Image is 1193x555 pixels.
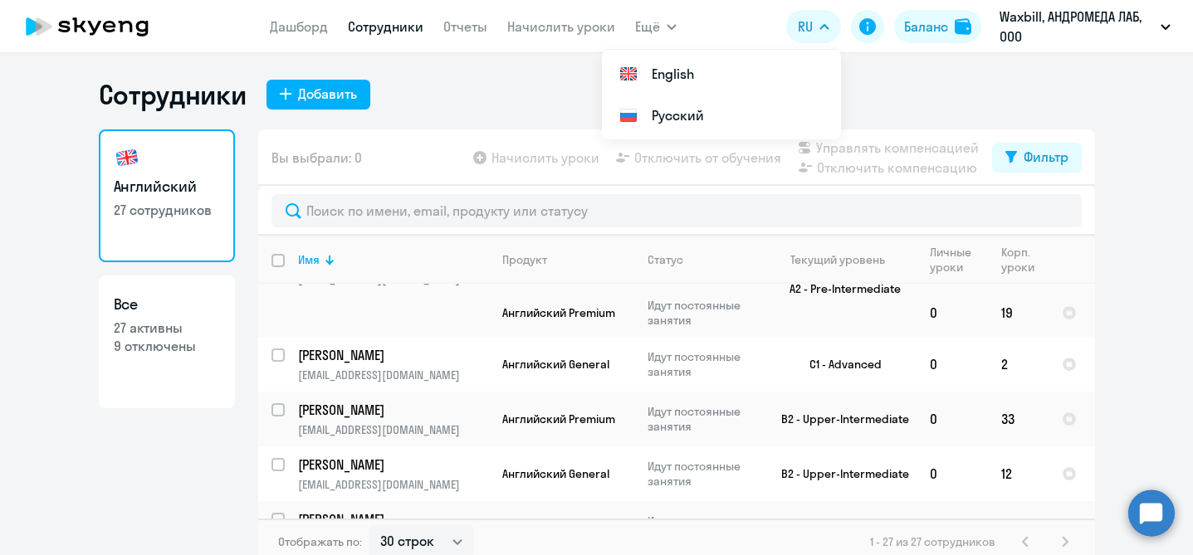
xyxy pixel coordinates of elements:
button: Добавить [266,80,370,110]
span: Английский General [502,466,609,481]
a: Сотрудники [348,18,423,35]
a: Английский27 сотрудников [99,129,235,262]
input: Поиск по имени, email, продукту или статусу [271,194,1082,227]
span: Английский General [502,357,609,372]
span: RU [798,17,813,37]
td: C1 - Advanced [762,337,917,392]
button: RU [786,10,841,43]
span: Английский Premium [502,305,615,320]
img: English [619,64,638,84]
p: Идут постоянные занятия [648,459,761,489]
img: Русский [619,105,638,125]
a: [PERSON_NAME] [298,346,488,364]
td: 0 [917,289,988,337]
p: Идут постоянные занятия [648,298,761,328]
a: [PERSON_NAME] [298,401,488,419]
button: Балансbalance [894,10,981,43]
div: Текущий уровень [790,252,885,267]
h3: Английский [114,176,220,197]
h1: Сотрудники [99,78,247,111]
div: Личные уроки [930,245,987,275]
div: Продукт [502,252,547,267]
img: english [114,144,140,171]
a: [PERSON_NAME] [298,510,488,528]
ul: Ещё [602,50,841,139]
div: Текущий уровень [775,252,916,267]
a: [PERSON_NAME] [298,455,488,474]
span: Ещё [635,17,660,37]
span: 1 - 27 из 27 сотрудников [870,534,995,549]
h3: Все [114,294,220,315]
div: Баланс [904,17,948,37]
td: 0 [917,446,988,501]
p: [EMAIL_ADDRESS][DOMAIN_NAME] [298,368,488,382]
td: 0 [917,392,988,446]
td: A2 - Pre-Intermediate [762,241,917,337]
div: Корп. уроки [1001,245,1048,275]
p: Waxbill, АНДРОМЕДА ЛАБ, ООО [1000,7,1154,46]
p: [EMAIL_ADDRESS][DOMAIN_NAME] [298,477,488,492]
p: [PERSON_NAME] [298,346,486,364]
div: Имя [298,252,320,267]
a: Все27 активны9 отключены [99,275,235,408]
td: B2 - Upper-Intermediate [762,446,917,501]
a: Отчеты [443,18,487,35]
td: 2 [988,337,1049,392]
td: 33 [988,392,1049,446]
div: Статус [648,252,683,267]
div: Фильтр [1024,147,1068,167]
span: Английский Premium [502,411,615,426]
p: 27 сотрудников [114,201,220,219]
a: Дашборд [270,18,328,35]
td: 12 [988,446,1049,501]
img: balance [955,18,971,35]
td: B2 - Upper-Intermediate [762,392,917,446]
p: Идут постоянные занятия [648,349,761,379]
td: 0 [917,337,988,392]
div: Добавить [298,84,357,104]
span: Отображать по: [278,534,362,549]
td: 19 [988,289,1049,337]
button: Ещё [635,10,677,43]
button: Фильтр [992,143,1082,173]
p: [PERSON_NAME] [298,401,486,419]
a: Начислить уроки [507,18,615,35]
p: 9 отключены [114,337,220,355]
p: [PERSON_NAME] [298,455,486,474]
p: [PERSON_NAME] [298,510,486,528]
button: Waxbill, АНДРОМЕДА ЛАБ, ООО [991,7,1179,46]
p: 27 активны [114,319,220,337]
div: Имя [298,252,488,267]
p: Идут постоянные занятия [648,514,761,543]
span: Вы выбрали: 0 [271,148,362,168]
p: [EMAIL_ADDRESS][DOMAIN_NAME] [298,422,488,437]
p: Идут постоянные занятия [648,404,761,434]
